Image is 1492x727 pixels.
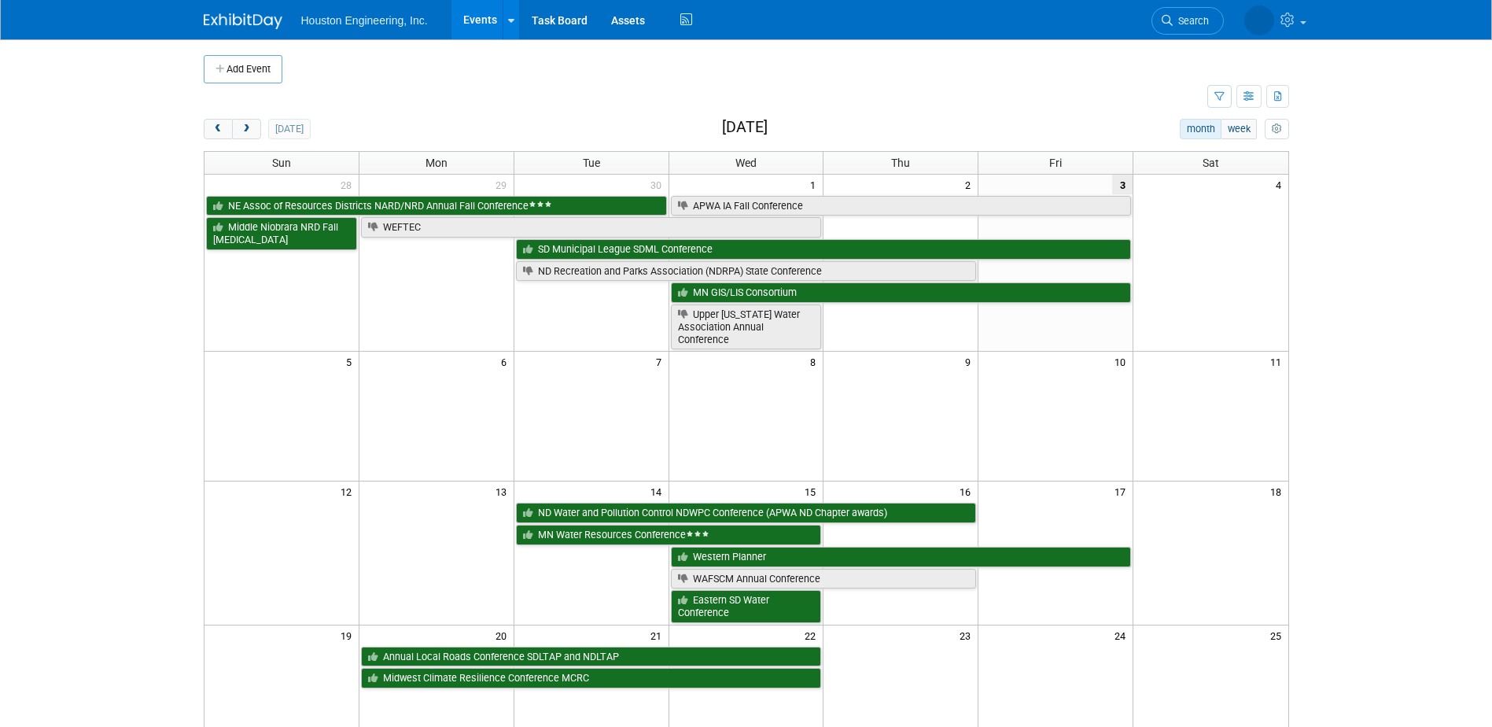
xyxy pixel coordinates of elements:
a: WAFSCM Annual Conference [671,569,977,589]
span: 15 [803,482,823,501]
span: 24 [1113,626,1133,645]
span: 16 [958,482,978,501]
i: Personalize Calendar [1272,124,1282,135]
span: 23 [958,626,978,645]
button: [DATE] [268,119,310,139]
span: 28 [339,175,359,194]
a: Western Planner [671,547,1132,567]
span: Wed [735,157,757,169]
a: Midwest Climate Resilience Conference MCRC [361,668,822,688]
span: Search [1173,15,1209,27]
button: Add Event [204,55,282,83]
span: Tue [583,157,600,169]
span: 25 [1269,626,1288,645]
button: next [232,119,261,139]
button: week [1221,119,1257,139]
a: NE Assoc of Resources Districts NARD/NRD Annual Fall Conference [206,196,667,216]
span: Sat [1203,157,1219,169]
h2: [DATE] [722,119,768,136]
span: Houston Engineering, Inc. [301,14,428,27]
a: SD Municipal League SDML Conference [516,239,1131,260]
span: 29 [494,175,514,194]
img: ExhibitDay [204,13,282,29]
span: 21 [649,626,669,645]
span: 4 [1274,175,1288,194]
span: 12 [339,482,359,501]
span: 9 [963,352,978,371]
span: 18 [1269,482,1288,501]
a: Search [1151,7,1224,35]
span: 19 [339,626,359,645]
a: ND Water and Pollution Control NDWPC Conference (APWA ND Chapter awards) [516,503,977,523]
span: 22 [803,626,823,645]
span: Mon [425,157,448,169]
span: Fri [1049,157,1062,169]
a: Middle Niobrara NRD Fall [MEDICAL_DATA] [206,217,357,249]
a: Upper [US_STATE] Water Association Annual Conference [671,304,822,349]
button: prev [204,119,233,139]
a: ND Recreation and Parks Association (NDRPA) State Conference [516,261,977,282]
span: Sun [272,157,291,169]
span: 20 [494,626,514,645]
a: APWA IA Fall Conference [671,196,1132,216]
a: MN Water Resources Conference [516,525,822,545]
span: 14 [649,482,669,501]
span: 6 [499,352,514,371]
img: Heidi Joarnt [1244,6,1274,35]
span: 10 [1113,352,1133,371]
span: 5 [344,352,359,371]
a: Annual Local Roads Conference SDLTAP and NDLTAP [361,647,822,667]
span: 3 [1112,175,1133,194]
span: 7 [654,352,669,371]
span: 30 [649,175,669,194]
button: myCustomButton [1265,119,1288,139]
span: 17 [1113,482,1133,501]
span: Thu [891,157,910,169]
span: 1 [809,175,823,194]
span: 8 [809,352,823,371]
a: Eastern SD Water Conference [671,590,822,622]
span: 11 [1269,352,1288,371]
button: month [1180,119,1221,139]
a: MN GIS/LIS Consortium [671,282,1132,303]
a: WEFTEC [361,217,822,238]
span: 13 [494,482,514,501]
span: 2 [963,175,978,194]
